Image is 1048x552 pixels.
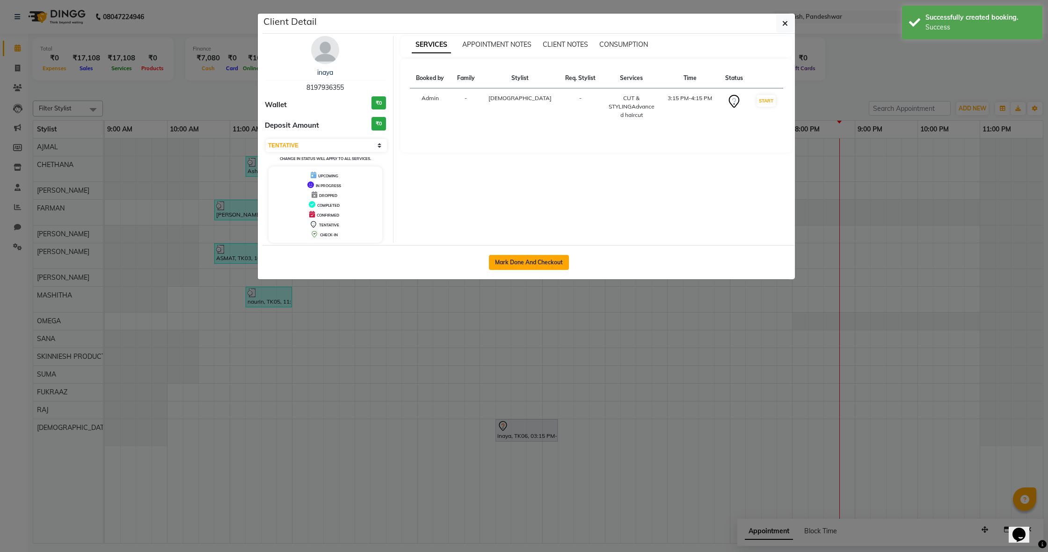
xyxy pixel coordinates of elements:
span: IN PROGRESS [316,183,341,188]
span: Wallet [265,100,287,110]
td: - [451,88,481,125]
span: APPOINTMENT NOTES [462,40,531,49]
small: Change in status will apply to all services. [280,156,371,161]
th: Req. Stylist [559,68,602,88]
th: Time [661,68,719,88]
th: Stylist [481,68,559,88]
th: Services [602,68,661,88]
span: CHECK-IN [320,232,338,237]
button: START [757,95,776,107]
span: SERVICES [412,36,451,53]
div: Success [925,22,1035,32]
span: CONFIRMED [317,213,339,218]
div: Successfully created booking. [925,13,1035,22]
th: Status [719,68,750,88]
img: avatar [311,36,339,64]
span: CLIENT NOTES [543,40,588,49]
h3: ₹0 [371,96,386,110]
span: UPCOMING [318,174,338,178]
h5: Client Detail [263,15,317,29]
div: CUT & STYLINGAdvanced haircut [608,94,655,119]
button: Mark Done And Checkout [489,255,569,270]
span: TENTATIVE [319,223,339,227]
span: CONSUMPTION [599,40,648,49]
td: Admin [410,88,451,125]
a: inaya [317,68,333,77]
span: [DEMOGRAPHIC_DATA] [488,94,552,102]
th: Booked by [410,68,451,88]
td: - [559,88,602,125]
td: 3:15 PM-4:15 PM [661,88,719,125]
span: 8197936355 [306,83,344,92]
h3: ₹0 [371,117,386,131]
th: Family [451,68,481,88]
iframe: chat widget [1009,515,1039,543]
span: Deposit Amount [265,120,319,131]
span: DROPPED [319,193,337,198]
span: COMPLETED [317,203,340,208]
